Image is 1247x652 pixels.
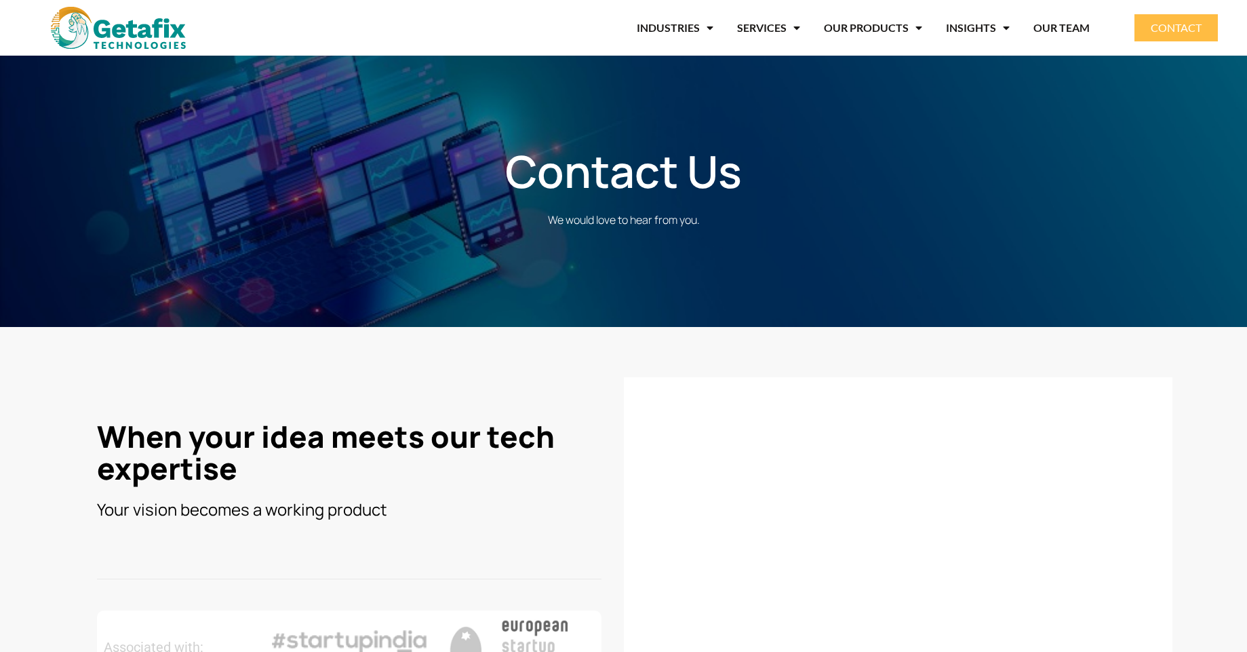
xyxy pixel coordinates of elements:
h1: Contact Us [244,145,1004,198]
nav: Menu [243,12,1090,43]
a: OUR TEAM [1033,12,1090,43]
img: web and mobile application development company [51,7,186,49]
p: We would love to hear from you. [244,212,1004,228]
a: INSIGHTS [946,12,1010,43]
a: INDUSTRIES [637,12,713,43]
h3: When your idea meets our tech expertise [97,421,601,484]
h3: Your vision becomes a working product [97,498,601,520]
a: OUR PRODUCTS [824,12,922,43]
span: CONTACT [1151,22,1202,33]
a: SERVICES [737,12,800,43]
a: CONTACT [1134,14,1218,41]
